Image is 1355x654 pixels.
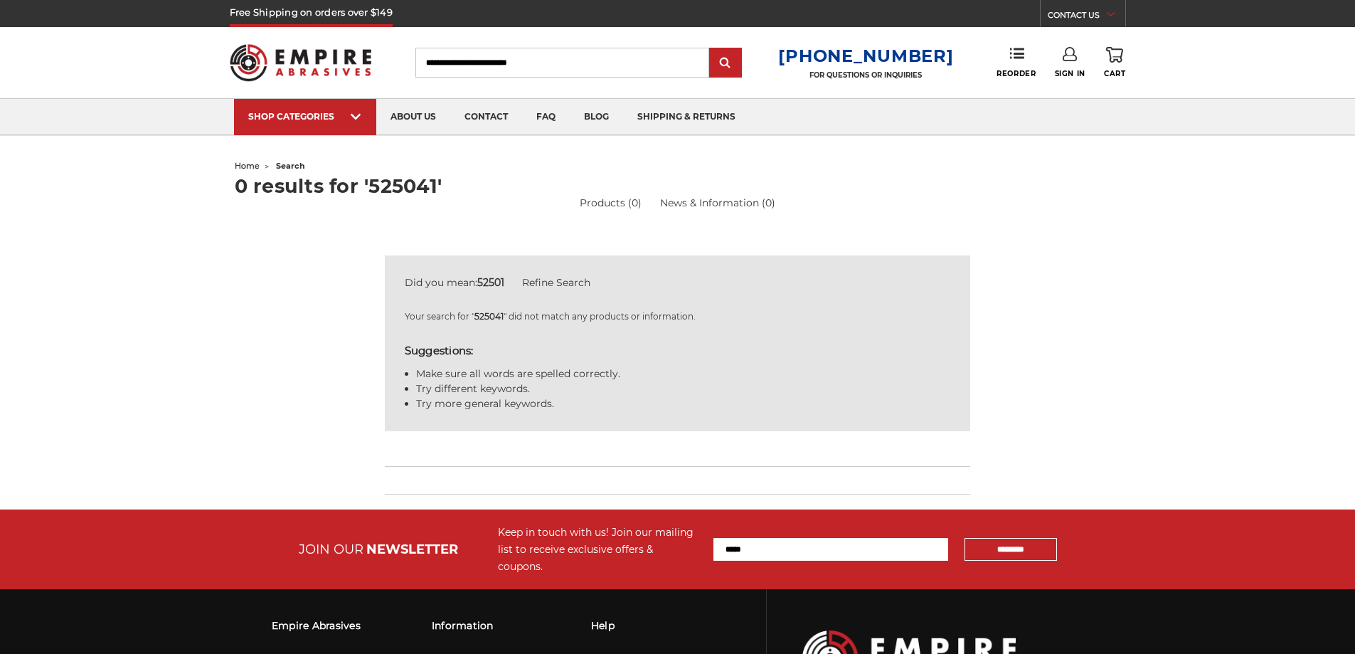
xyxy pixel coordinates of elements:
h5: Suggestions: [405,343,951,359]
li: Try different keywords. [416,381,951,396]
strong: 525041 [474,311,504,322]
div: SHOP CATEGORIES [248,111,362,122]
strong: 52501 [477,276,504,289]
input: Submit [711,49,740,78]
a: News & Information (0) [660,196,775,211]
a: contact [450,99,522,135]
a: blog [570,99,623,135]
h3: Help [591,611,687,640]
a: Products (0) [580,196,642,211]
span: JOIN OUR [299,542,363,557]
li: Try more general keywords. [416,396,951,411]
h3: Information [432,611,520,640]
div: Keep in touch with us! Join our mailing list to receive exclusive offers & coupons. [498,524,699,575]
a: Refine Search [522,276,590,289]
li: Make sure all words are spelled correctly. [416,366,951,381]
img: Empire Abrasives [230,35,372,90]
a: home [235,161,260,171]
a: Cart [1104,47,1125,78]
a: shipping & returns [623,99,750,135]
a: CONTACT US [1048,7,1125,27]
p: FOR QUESTIONS OR INQUIRIES [778,70,953,80]
span: Cart [1104,69,1125,78]
span: Reorder [997,69,1036,78]
div: Did you mean: [405,275,951,290]
span: Sign In [1055,69,1085,78]
h3: Empire Abrasives [272,611,361,640]
a: faq [522,99,570,135]
span: search [276,161,305,171]
a: Reorder [997,47,1036,78]
h1: 0 results for '525041' [235,176,1121,196]
a: [PHONE_NUMBER] [778,46,953,66]
p: Your search for " " did not match any products or information. [405,310,951,323]
a: about us [376,99,450,135]
span: NEWSLETTER [366,542,458,557]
